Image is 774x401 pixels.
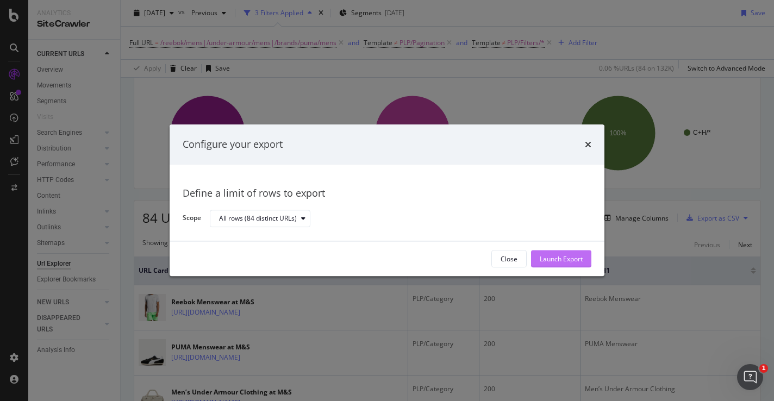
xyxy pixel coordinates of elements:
[531,250,591,268] button: Launch Export
[759,364,768,373] span: 1
[491,250,527,268] button: Close
[585,137,591,152] div: times
[170,124,604,276] div: modal
[210,210,310,227] button: All rows (84 distinct URLs)
[183,214,201,225] label: Scope
[540,254,583,264] div: Launch Export
[501,254,517,264] div: Close
[219,215,297,222] div: All rows (84 distinct URLs)
[183,186,591,200] div: Define a limit of rows to export
[183,137,283,152] div: Configure your export
[737,364,763,390] iframe: Intercom live chat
